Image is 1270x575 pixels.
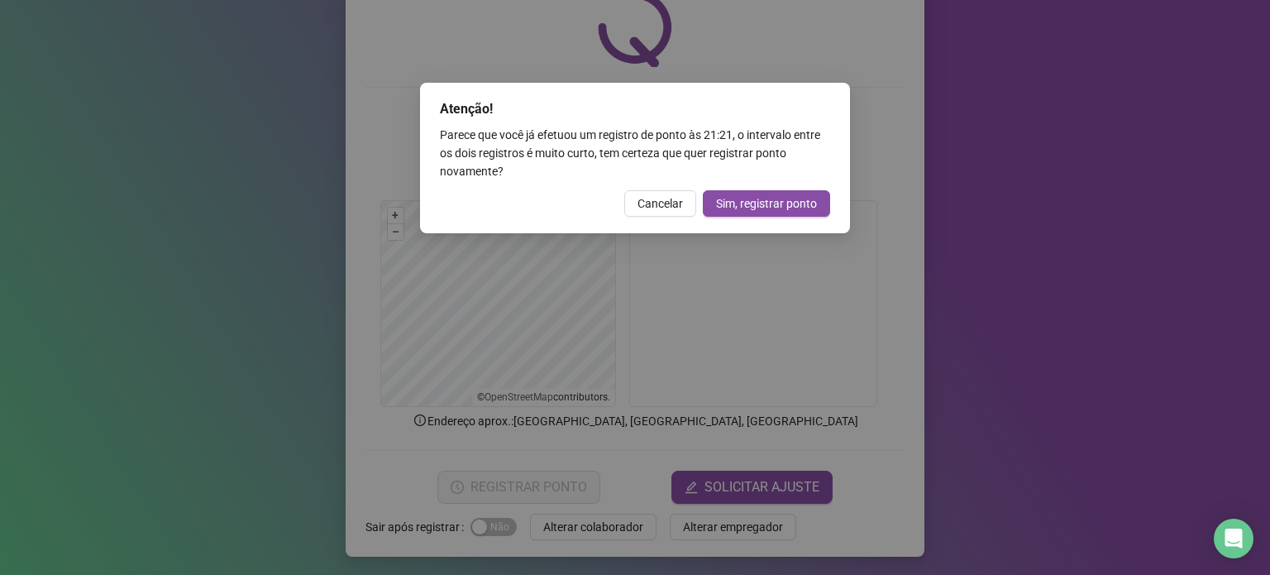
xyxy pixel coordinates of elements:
[440,99,830,119] div: Atenção!
[1214,519,1253,558] div: Open Intercom Messenger
[703,190,830,217] button: Sim, registrar ponto
[716,194,817,213] span: Sim, registrar ponto
[624,190,696,217] button: Cancelar
[440,126,830,180] div: Parece que você já efetuou um registro de ponto às 21:21 , o intervalo entre os dois registros é ...
[637,194,683,213] span: Cancelar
